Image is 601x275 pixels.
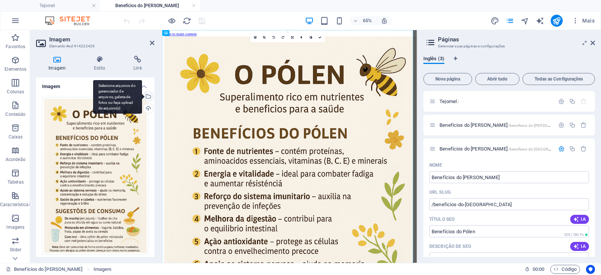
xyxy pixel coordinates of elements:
[42,97,148,255] div: Beneficiosdopolen--UhXy6nwG-8QUnIrOkb9xw.png
[182,16,191,25] button: reload
[580,98,587,105] div: A página inicial não pode ser excluída
[573,243,586,249] span: IA
[522,73,595,85] button: Todas as Configurações
[506,17,514,25] i: Páginas (Ctrl+Alt+S)
[475,73,519,85] button: Abrir tudo
[307,33,316,43] a: Escala de cinza
[81,56,121,71] h4: Estilo
[572,17,595,24] span: Mais
[167,16,176,25] button: Clique aqui para sair do modo de visualização e continuar editando
[508,147,572,151] span: /beneficios-do-[GEOGRAPHIC_DATA]
[439,122,564,128] span: Benefícios do [PERSON_NAME]
[586,265,595,274] button: Usercentrics
[558,122,565,128] div: Configurações
[361,16,373,25] h6: 65%
[288,33,297,43] a: Mudar orientação
[49,36,154,43] h2: Imagem
[49,43,139,50] h3: Elemento #ed-914232429
[437,99,554,104] div: Tejomel/
[6,224,24,230] p: Imagens
[580,146,587,152] div: Remover
[5,66,26,72] p: Elementos
[316,33,325,43] a: Confirme ( Ctrl ⏎ )
[558,146,565,152] div: Configurações
[429,225,589,237] input: O título da página nos resultados da pesquisa e nas guias do navegador
[429,243,471,249] label: O texto nos resultados da pesquisa e nas redes sociais
[508,123,564,128] span: /beneficios-do-[PERSON_NAME]
[251,33,260,43] a: Selecione arquivos do gerenciador de arquivos, galeria de fotos ou faça upload de arquivo(s)
[100,2,200,10] h4: Benefícios do [PERSON_NAME]
[429,216,455,222] label: O título da página nos resultados da pesquisa e nas guias do navegador
[538,266,539,272] span: :
[94,265,112,274] span: Clique para selecionar. Clique duas vezes para editar
[8,179,24,185] p: Tabelas
[570,215,589,224] button: IA
[9,134,23,140] p: Caixas
[121,56,154,71] h4: Link
[93,80,142,114] div: Selecione arquivos do gerenciador de arquivos, galeria de fotos ou faça upload de arquivo(s)
[564,233,584,237] span: 308 / 580 Px
[429,243,471,249] p: Descrição de SEO
[36,56,81,71] h4: Imagem
[563,232,589,237] span: Comprimento de pixel calculado nos resultados da pesquisa
[427,77,469,81] span: Nova página
[350,16,377,25] button: 65%
[5,111,26,117] p: Conteúdo
[423,73,472,85] button: Nova página
[573,216,586,222] span: IA
[506,16,515,25] button: pages
[278,33,288,43] a: Girar 90° para a direita
[6,44,25,50] p: Favoritos
[143,91,154,102] a: Selecione arquivos do gerenciador de arquivos, galeria de fotos ou faça upload de arquivo(s)
[381,17,388,24] i: Ao redimensionar, ajusta automaticamente o nível de zoom para caber no dispositivo escolhido.
[521,17,529,25] i: Navegador
[569,122,575,128] div: Duplicar
[10,247,21,253] p: Slider
[439,99,459,104] span: Tejomel
[423,56,595,70] div: Guia de Idiomas
[437,146,554,151] div: Benefícios do [PERSON_NAME]/beneficios-do-[GEOGRAPHIC_DATA]
[526,77,592,81] span: Todas as Configurações
[297,33,307,43] a: Borrão
[36,77,154,91] h4: Imagem
[558,98,565,105] div: Configurações
[554,265,577,274] span: Código
[429,216,455,222] p: Título SEO
[521,16,530,25] button: navigator
[458,100,459,104] span: /
[550,265,580,274] button: Código
[551,15,563,27] button: publish
[6,156,26,163] p: Acordeão
[533,265,544,274] span: 00 00
[43,16,100,25] img: Editor Logo
[580,122,587,128] div: Remover
[569,146,575,152] div: Duplicar
[479,77,516,81] span: Abrir tudo
[7,89,24,95] p: Colunas
[569,98,575,105] div: Duplicar
[525,265,545,274] h6: Tempo de sessão
[438,43,580,50] h3: Gerenciar suas páginas e configurações
[552,17,561,25] i: Publicar
[570,242,589,251] button: IA
[569,15,598,27] button: Mais
[491,17,499,25] i: Design (Ctrl+Alt+Y)
[429,189,451,195] p: URL SLUG
[429,162,442,168] p: Nome
[269,33,279,43] a: Girar 90° para a esquerda
[439,146,572,152] span: Benefícios do [PERSON_NAME]
[3,3,53,9] a: Skip to main content
[429,198,589,210] input: Última parte da URL para esta página
[536,16,545,25] button: text_generator
[423,54,444,65] span: Inglês (3)
[491,16,500,25] button: design
[429,189,451,195] label: Última parte da URL para esta página
[94,265,112,274] nav: breadcrumb
[438,36,595,43] h2: Páginas
[260,33,269,43] a: Modo de recorte
[536,17,544,25] i: AI Writer
[183,17,191,25] i: Recarregar página
[437,123,554,128] div: Benefícios do [PERSON_NAME]/beneficios-do-[PERSON_NAME]
[6,265,83,274] a: Clique para cancelar a seleção. Clique duas vezes para abrir as Páginas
